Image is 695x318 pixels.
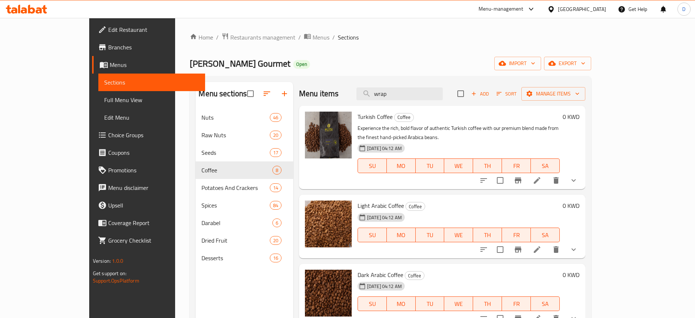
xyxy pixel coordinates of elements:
[563,201,579,211] h6: 0 KWD
[201,113,269,122] span: Nuts
[222,33,295,42] a: Restaurants management
[492,242,508,257] span: Select to update
[358,200,404,211] span: Light Arabic Coffee
[358,228,387,242] button: SU
[534,161,557,171] span: SA
[358,124,560,142] p: Experience the rich, bold flavor of authentic Turkish coffee with our premium blend made from the...
[419,230,442,240] span: TU
[361,161,384,171] span: SU
[390,161,413,171] span: MO
[276,85,293,102] button: Add section
[293,60,310,69] div: Open
[190,55,290,72] span: [PERSON_NAME] Gourmet
[405,271,424,280] div: Coffee
[108,166,199,175] span: Promotions
[492,88,521,100] span: Sort items
[92,38,205,56] a: Branches
[196,249,293,267] div: Desserts16
[196,161,293,179] div: Coffee8
[93,276,139,285] a: Support.OpsPlatform
[270,148,282,157] div: items
[390,230,413,240] span: MO
[338,33,359,42] span: Sections
[447,299,470,309] span: WE
[387,228,416,242] button: MO
[565,172,582,189] button: show more
[270,202,281,209] span: 84
[104,96,199,104] span: Full Menu View
[495,88,518,100] button: Sort
[108,201,199,210] span: Upsell
[92,161,205,179] a: Promotions
[98,74,205,91] a: Sections
[92,126,205,144] a: Choice Groups
[565,241,582,258] button: show more
[270,236,282,245] div: items
[531,296,560,311] button: SA
[273,220,281,227] span: 6
[682,5,685,13] span: D
[243,86,258,101] span: Select all sections
[230,33,295,42] span: Restaurants management
[92,144,205,161] a: Coupons
[201,131,269,139] span: Raw Nuts
[270,183,282,192] div: items
[196,106,293,270] nav: Menu sections
[447,230,470,240] span: WE
[305,112,352,158] img: Turkish Coffee
[405,202,425,211] div: Coffee
[358,296,387,311] button: SU
[473,228,502,242] button: TH
[358,269,403,280] span: Dark Arabic Coffee
[270,201,282,210] div: items
[104,113,199,122] span: Edit Menu
[98,109,205,126] a: Edit Menu
[196,197,293,214] div: Spices84
[201,201,269,210] span: Spices
[390,299,413,309] span: MO
[544,57,591,70] button: export
[92,232,205,249] a: Grocery Checklist
[270,254,282,262] div: items
[92,197,205,214] a: Upsell
[273,167,281,174] span: 8
[444,228,473,242] button: WE
[304,33,329,42] a: Menus
[476,161,499,171] span: TH
[358,111,393,122] span: Turkish Coffee
[108,148,199,157] span: Coupons
[364,145,405,152] span: [DATE] 04:12 AM
[196,144,293,161] div: Seeds17
[92,56,205,74] a: Menus
[394,113,413,121] span: Coffee
[270,237,281,244] span: 20
[444,158,473,173] button: WE
[201,183,269,192] span: Potatoes And Crackers
[569,245,578,254] svg: Show Choices
[93,256,111,266] span: Version:
[444,296,473,311] button: WE
[201,236,269,245] span: Dried Fruit
[298,33,301,42] li: /
[361,230,384,240] span: SU
[509,172,527,189] button: Branch-specific-item
[419,161,442,171] span: TU
[201,148,269,157] span: Seeds
[533,176,541,185] a: Edit menu item
[356,87,443,100] input: search
[494,57,541,70] button: import
[196,232,293,249] div: Dried Fruit20
[364,283,405,290] span: [DATE] 04:12 AM
[201,254,269,262] div: Desserts
[199,88,247,99] h2: Menu sections
[201,218,272,227] div: Darabel
[531,228,560,242] button: SA
[547,172,565,189] button: delete
[569,176,578,185] svg: Show Choices
[92,21,205,38] a: Edit Restaurant
[563,270,579,280] h6: 0 KWD
[502,228,531,242] button: FR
